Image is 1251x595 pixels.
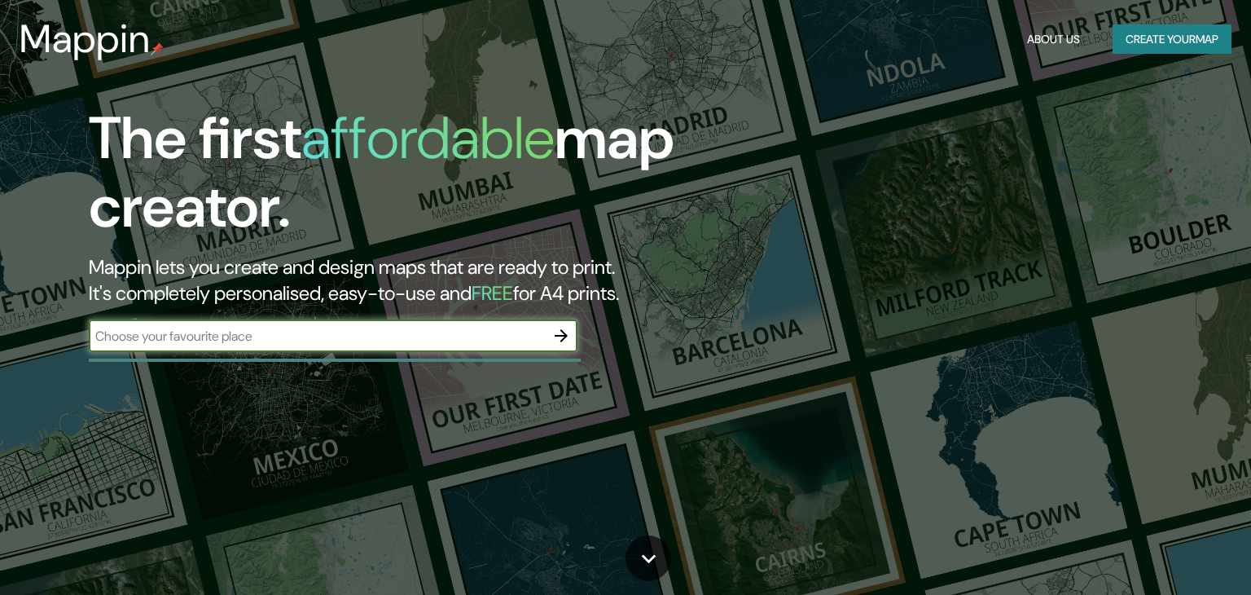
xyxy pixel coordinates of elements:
[89,327,545,346] input: Choose your favourite place
[1021,24,1086,55] button: About Us
[89,254,714,306] h2: Mappin lets you create and design maps that are ready to print. It's completely personalised, eas...
[301,100,555,176] h1: affordable
[151,42,164,55] img: mappin-pin
[1113,24,1231,55] button: Create yourmap
[20,16,151,62] h3: Mappin
[89,104,714,254] h1: The first map creator.
[472,280,513,306] h5: FREE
